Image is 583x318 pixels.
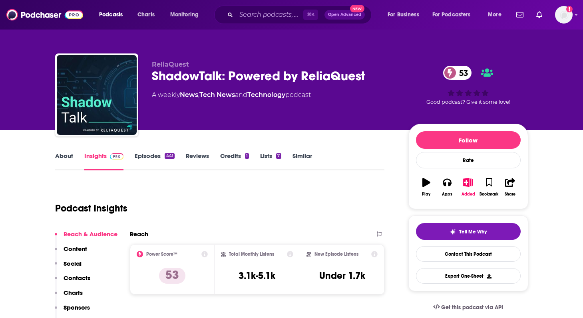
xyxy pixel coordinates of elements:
button: Share [499,173,520,201]
span: Monitoring [170,9,199,20]
h2: New Episode Listens [314,251,358,257]
button: open menu [382,8,429,21]
h3: 3.1k-5.1k [239,270,275,282]
a: Reviews [186,152,209,170]
h2: Power Score™ [146,251,177,257]
button: Open AdvancedNew [324,10,365,20]
span: 53 [451,66,472,80]
div: 441 [165,153,174,159]
div: Search podcasts, credits, & more... [222,6,379,24]
a: InsightsPodchaser Pro [84,152,124,170]
p: Reach & Audience [64,230,117,238]
a: Charts [132,8,159,21]
a: News [180,91,198,99]
span: ⌘ K [303,10,318,20]
img: Podchaser Pro [110,153,124,160]
span: Open Advanced [328,13,361,17]
span: Good podcast? Give it some love! [426,99,510,105]
span: New [350,5,364,12]
span: Tell Me Why [459,229,487,235]
img: Podchaser - Follow, Share and Rate Podcasts [6,7,83,22]
button: Added [458,173,478,201]
button: Bookmark [479,173,499,201]
p: 53 [159,268,185,284]
a: Similar [292,152,312,170]
span: Get this podcast via API [441,304,503,311]
span: ReliaQuest [152,61,189,68]
button: Show profile menu [555,6,573,24]
div: 7 [276,153,281,159]
h2: Total Monthly Listens [229,251,274,257]
span: and [235,91,247,99]
span: Logged in as Isabellaoidem [555,6,573,24]
a: 53 [443,66,472,80]
a: Show notifications dropdown [513,8,527,22]
img: ShadowTalk: Powered by ReliaQuest [57,55,137,135]
a: Get this podcast via API [427,298,510,317]
span: Charts [137,9,155,20]
h2: Reach [130,230,148,238]
button: Contacts [55,274,90,289]
a: Tech News [199,91,235,99]
div: Apps [442,192,452,197]
p: Social [64,260,82,267]
div: A weekly podcast [152,90,311,100]
button: Follow [416,131,521,149]
div: Added [462,192,475,197]
div: Bookmark [480,192,498,197]
button: open menu [482,8,511,21]
h3: Under 1.7k [319,270,365,282]
button: open menu [427,8,482,21]
svg: Add a profile image [566,6,573,12]
a: About [55,152,73,170]
div: Play [422,192,430,197]
div: 53Good podcast? Give it some love! [408,61,528,110]
a: Contact This Podcast [416,246,521,262]
button: Apps [437,173,458,201]
a: Episodes441 [135,152,174,170]
div: Share [505,192,515,197]
button: open menu [165,8,209,21]
button: Reach & Audience [55,230,117,245]
p: Sponsors [64,304,90,311]
a: Credits1 [220,152,249,170]
button: Play [416,173,437,201]
button: Export One-Sheet [416,268,521,284]
a: Show notifications dropdown [533,8,545,22]
a: Lists7 [260,152,281,170]
span: Podcasts [99,9,123,20]
button: open menu [94,8,133,21]
img: User Profile [555,6,573,24]
p: Content [64,245,87,253]
div: 1 [245,153,249,159]
a: Technology [247,91,285,99]
button: Charts [55,289,83,304]
span: For Business [388,9,419,20]
p: Contacts [64,274,90,282]
input: Search podcasts, credits, & more... [236,8,303,21]
img: tell me why sparkle [450,229,456,235]
button: Social [55,260,82,275]
p: Charts [64,289,83,296]
div: Rate [416,152,521,168]
span: , [198,91,199,99]
button: Content [55,245,87,260]
span: More [488,9,501,20]
h1: Podcast Insights [55,202,127,214]
span: For Podcasters [432,9,471,20]
button: tell me why sparkleTell Me Why [416,223,521,240]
